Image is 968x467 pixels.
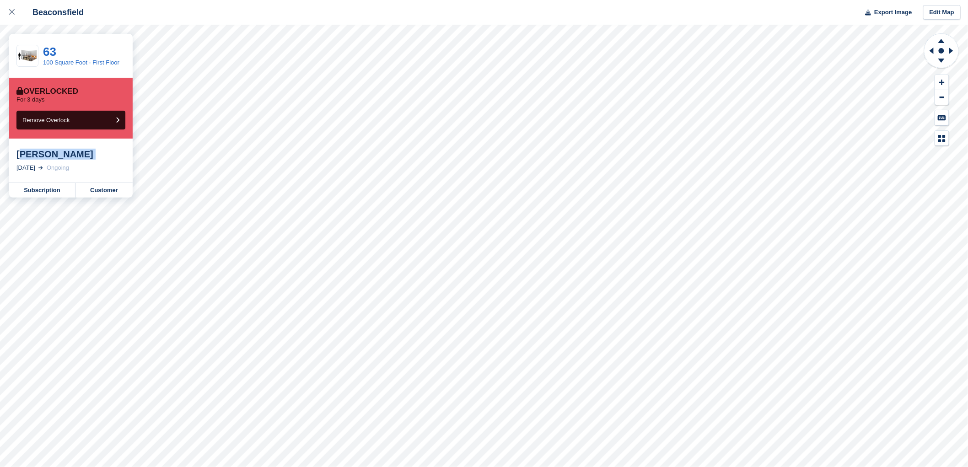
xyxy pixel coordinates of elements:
[22,117,70,123] span: Remove Overlock
[16,87,78,96] div: Overlocked
[16,163,35,172] div: [DATE]
[16,111,125,129] button: Remove Overlock
[935,90,949,105] button: Zoom Out
[24,7,84,18] div: Beaconsfield
[43,59,119,66] a: 100 Square Foot - First Floor
[935,110,949,125] button: Keyboard Shortcuts
[75,183,133,198] a: Customer
[860,5,912,20] button: Export Image
[9,183,75,198] a: Subscription
[47,163,69,172] div: Ongoing
[923,5,961,20] a: Edit Map
[16,96,44,103] p: For 3 days
[16,149,125,160] div: [PERSON_NAME]
[38,166,43,170] img: arrow-right-light-icn-cde0832a797a2874e46488d9cf13f60e5c3a73dbe684e267c42b8395dfbc2abf.svg
[874,8,912,17] span: Export Image
[17,48,38,64] img: 100-sqft-unit.jpg
[43,45,56,59] a: 63
[935,75,949,90] button: Zoom In
[935,131,949,146] button: Map Legend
